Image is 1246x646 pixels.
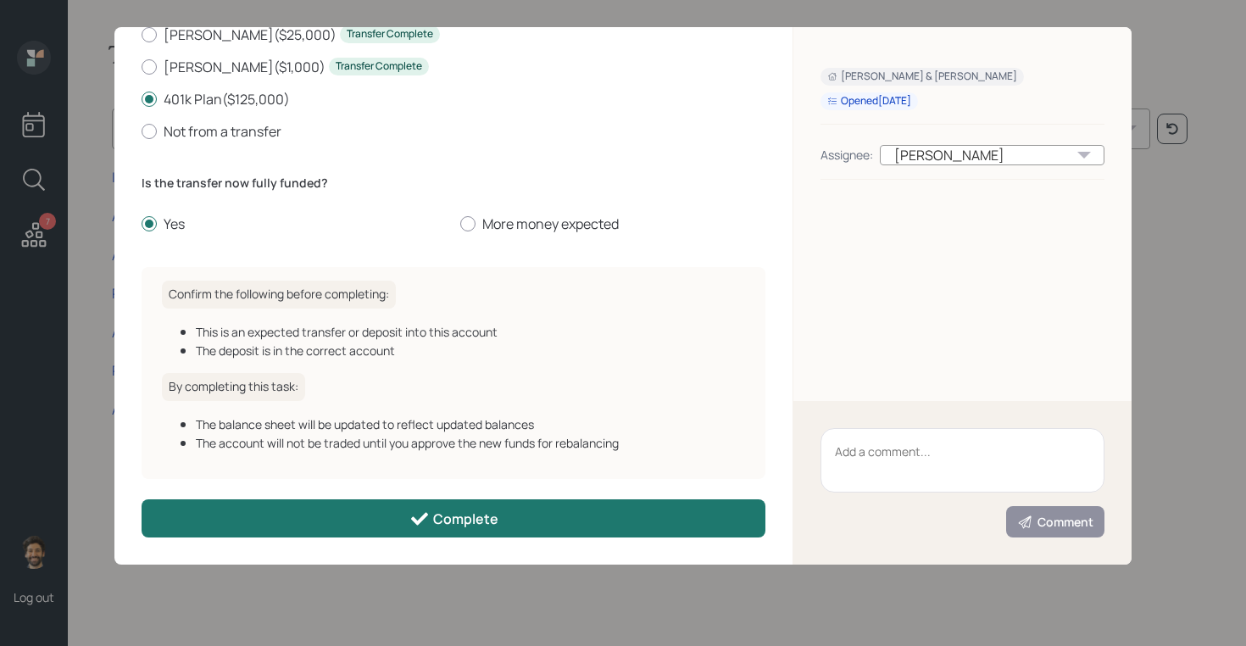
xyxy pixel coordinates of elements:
[336,59,422,74] div: Transfer Complete
[827,94,911,109] div: Opened [DATE]
[142,175,765,192] label: Is the transfer now fully funded?
[142,214,447,233] label: Yes
[196,342,745,359] div: The deposit is in the correct account
[162,373,305,401] h6: By completing this task:
[142,499,765,537] button: Complete
[196,323,745,341] div: This is an expected transfer or deposit into this account
[880,145,1104,165] div: [PERSON_NAME]
[196,434,745,452] div: The account will not be traded until you approve the new funds for rebalancing
[142,25,765,44] label: [PERSON_NAME] ( $25,000 )
[196,415,745,433] div: The balance sheet will be updated to reflect updated balances
[1006,506,1104,537] button: Comment
[162,281,396,309] h6: Confirm the following before completing:
[142,58,765,76] label: [PERSON_NAME] ( $1,000 )
[1017,514,1093,531] div: Comment
[142,90,765,109] label: 401k Plan ( $125,000 )
[460,214,765,233] label: More money expected
[827,70,1017,84] div: [PERSON_NAME] & [PERSON_NAME]
[409,509,498,529] div: Complete
[142,122,765,141] label: Not from a transfer
[820,146,873,164] div: Assignee:
[347,27,433,42] div: Transfer Complete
